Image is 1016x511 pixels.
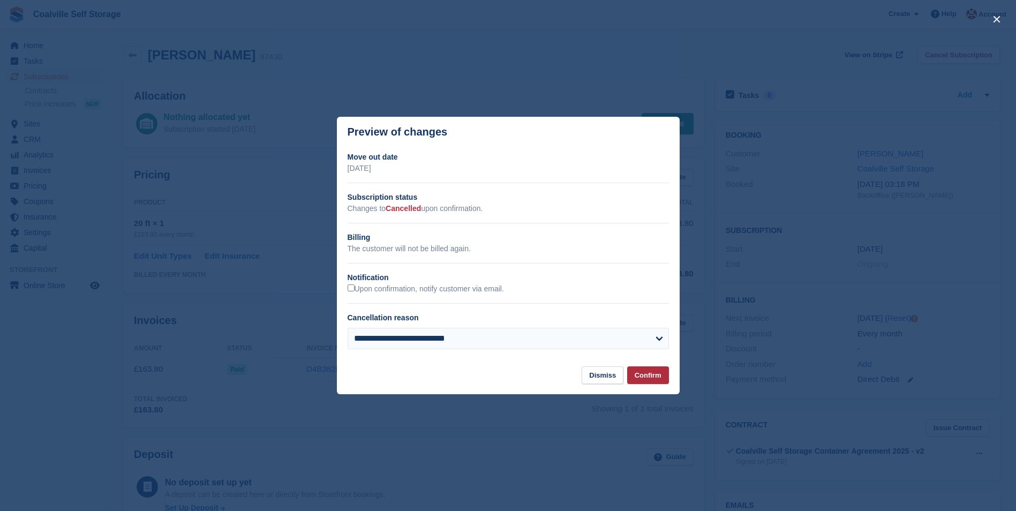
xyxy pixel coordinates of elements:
button: Confirm [627,366,669,384]
h2: Billing [348,232,669,243]
p: The customer will not be billed again. [348,243,669,254]
button: Dismiss [582,366,623,384]
label: Upon confirmation, notify customer via email. [348,284,504,294]
p: [DATE] [348,163,669,174]
h2: Notification [348,272,669,283]
span: Cancelled [386,204,421,213]
p: Changes to upon confirmation. [348,203,669,214]
p: Preview of changes [348,126,448,138]
button: close [988,11,1005,28]
input: Upon confirmation, notify customer via email. [348,284,355,291]
h2: Subscription status [348,192,669,203]
h2: Move out date [348,152,669,163]
label: Cancellation reason [348,313,419,322]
